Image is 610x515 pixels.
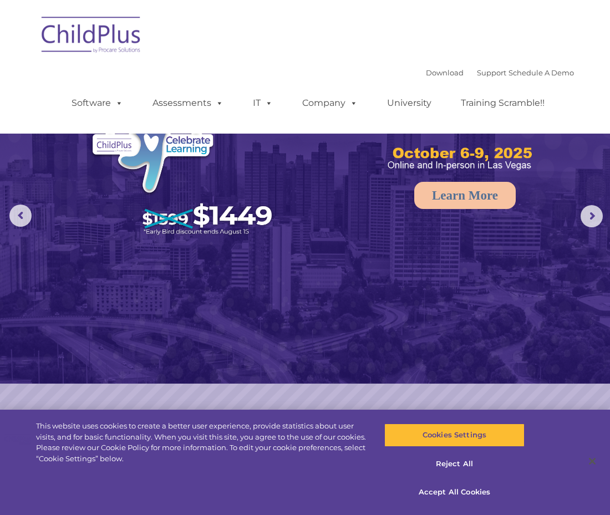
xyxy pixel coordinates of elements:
[426,68,464,77] a: Download
[384,424,525,447] button: Cookies Settings
[414,182,516,209] a: Learn More
[384,481,525,504] button: Accept All Cookies
[141,92,235,114] a: Assessments
[376,92,443,114] a: University
[60,92,134,114] a: Software
[242,92,284,114] a: IT
[580,449,604,473] button: Close
[509,68,574,77] a: Schedule A Demo
[36,421,366,464] div: This website uses cookies to create a better user experience, provide statistics about user visit...
[426,68,574,77] font: |
[477,68,506,77] a: Support
[36,9,147,64] img: ChildPlus by Procare Solutions
[450,92,556,114] a: Training Scramble!!
[384,452,525,476] button: Reject All
[291,92,369,114] a: Company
